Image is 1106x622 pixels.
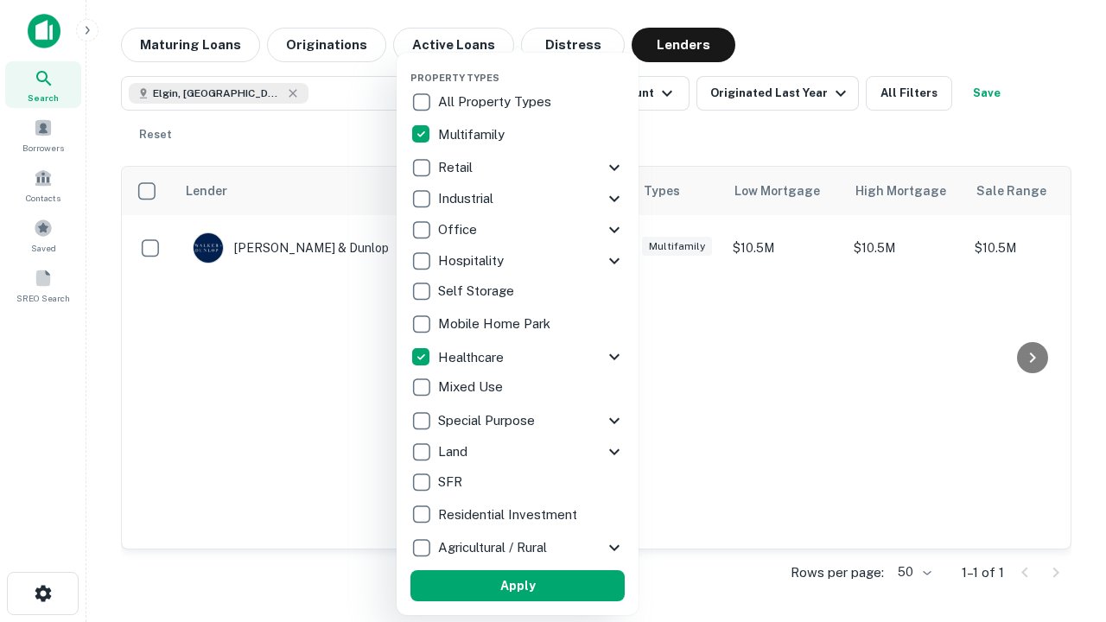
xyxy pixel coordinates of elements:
[438,505,581,525] p: Residential Investment
[438,347,507,368] p: Healthcare
[438,377,506,397] p: Mixed Use
[1020,484,1106,567] iframe: Chat Widget
[438,92,555,112] p: All Property Types
[438,314,554,334] p: Mobile Home Park
[410,341,625,372] div: Healthcare
[438,157,476,178] p: Retail
[438,472,466,492] p: SFR
[438,281,518,301] p: Self Storage
[410,570,625,601] button: Apply
[438,441,471,462] p: Land
[438,537,550,558] p: Agricultural / Rural
[410,436,625,467] div: Land
[410,532,625,563] div: Agricultural / Rural
[438,410,538,431] p: Special Purpose
[410,152,625,183] div: Retail
[410,73,499,83] span: Property Types
[410,214,625,245] div: Office
[410,405,625,436] div: Special Purpose
[438,219,480,240] p: Office
[438,124,508,145] p: Multifamily
[410,245,625,276] div: Hospitality
[410,183,625,214] div: Industrial
[438,188,497,209] p: Industrial
[438,251,507,271] p: Hospitality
